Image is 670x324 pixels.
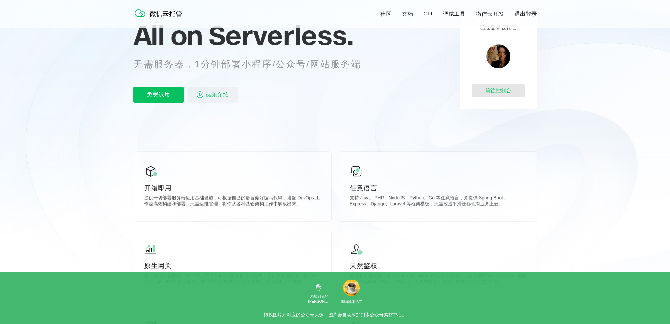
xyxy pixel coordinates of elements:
span: All on [133,19,202,52]
p: 开箱即用 [144,183,321,192]
p: 原生网关 [144,261,321,270]
p: 无需服务器，1分钟部署小程序/公众号/网站服务端 [133,58,373,71]
div: 前往控制台 [472,84,525,97]
a: 微信云托管 [133,15,186,21]
p: 免费试用 [133,87,184,103]
span: 视频介绍 [205,87,229,103]
p: 天然鉴权 [350,261,526,270]
a: CLI [423,11,432,17]
p: 支持 Java、PHP、NodeJS、Python、Go 等任意语言，并提供 Spring Boot、Express、Django、Laravel 等框架模板，无需改造平滑迁移现有业务上云。 [350,195,526,208]
p: 任意语言 [350,183,526,192]
a: 微信云开发 [476,10,504,18]
p: 提供一切部署服务端应用基础设施，可根据自己的语言偏好编写代码，搭配 DevOps 工作流高效构建和部署。无需运维管理，将你从各种基础架构工作中解放出来。 [144,195,321,208]
a: 调试工具 [443,10,465,18]
span: Serverless. [209,19,353,52]
p: 已经登录云托管 [480,24,517,31]
a: 文档 [402,10,413,18]
a: 退出登录 [514,10,537,18]
img: 微信云托管 [133,7,186,20]
a: 社区 [380,10,391,18]
img: video_play.svg [196,91,204,99]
